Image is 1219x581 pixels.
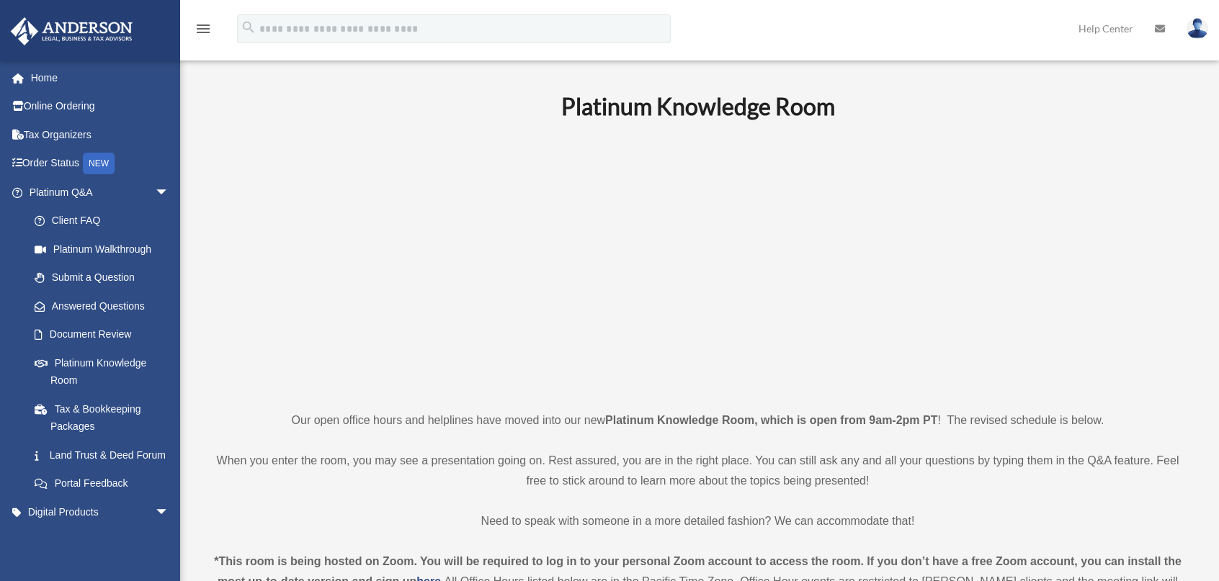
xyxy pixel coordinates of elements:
[20,469,191,498] a: Portal Feedback
[6,17,137,45] img: Anderson Advisors Platinum Portal
[605,414,937,426] strong: Platinum Knowledge Room, which is open from 9am-2pm PT
[20,292,191,320] a: Answered Questions
[10,63,191,92] a: Home
[10,178,191,207] a: Platinum Q&Aarrow_drop_down
[20,395,191,441] a: Tax & Bookkeeping Packages
[205,410,1190,431] p: Our open office hours and helplines have moved into our new ! The revised schedule is below.
[20,264,191,292] a: Submit a Question
[205,511,1190,531] p: Need to speak with someone in a more detailed fashion? We can accommodate that!
[482,140,914,384] iframe: 231110_Toby_KnowledgeRoom
[20,235,191,264] a: Platinum Walkthrough
[10,149,191,179] a: Order StatusNEW
[20,320,191,349] a: Document Review
[155,178,184,207] span: arrow_drop_down
[20,207,191,235] a: Client FAQ
[241,19,256,35] i: search
[20,348,184,395] a: Platinum Knowledge Room
[10,120,191,149] a: Tax Organizers
[561,92,835,120] b: Platinum Knowledge Room
[1187,18,1208,39] img: User Pic
[20,441,191,469] a: Land Trust & Deed Forum
[10,92,191,121] a: Online Ordering
[195,20,212,37] i: menu
[155,526,184,556] span: arrow_drop_down
[83,153,115,174] div: NEW
[195,25,212,37] a: menu
[10,497,191,526] a: Digital Productsarrow_drop_down
[205,451,1190,491] p: When you enter the room, you may see a presentation going on. Rest assured, you are in the right ...
[10,526,191,555] a: My Entitiesarrow_drop_down
[155,497,184,527] span: arrow_drop_down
